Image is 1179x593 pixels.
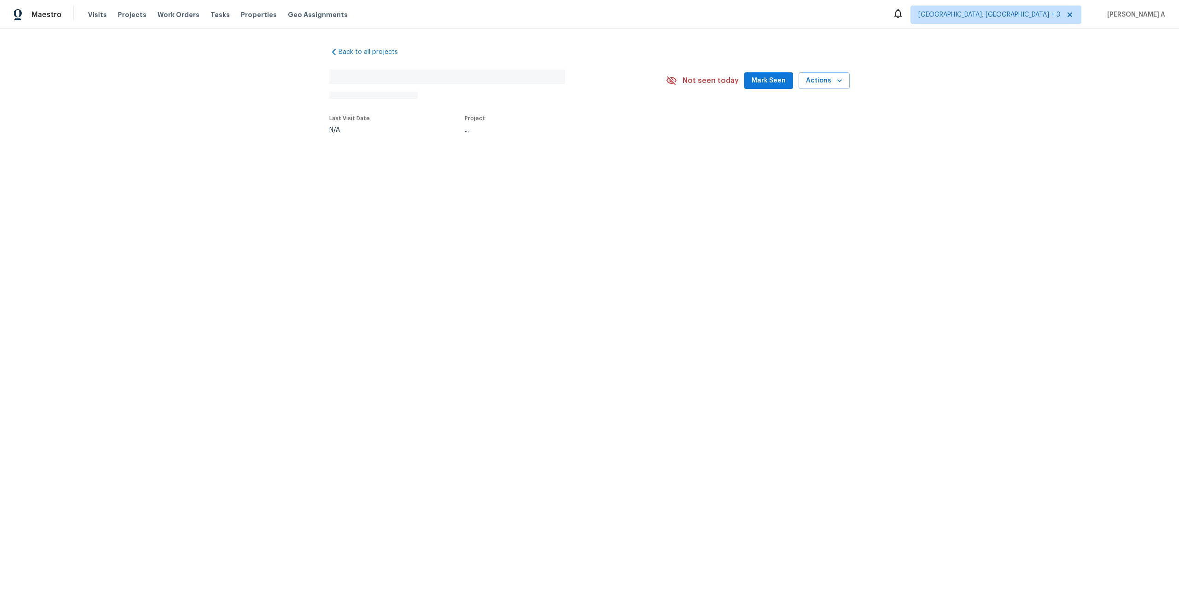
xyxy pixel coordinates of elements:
span: Properties [241,10,277,19]
span: Actions [806,75,842,87]
span: Work Orders [158,10,199,19]
button: Actions [799,72,850,89]
span: Mark Seen [752,75,786,87]
span: Geo Assignments [288,10,348,19]
span: [GEOGRAPHIC_DATA], [GEOGRAPHIC_DATA] + 3 [918,10,1060,19]
span: Last Visit Date [329,116,370,121]
a: Back to all projects [329,47,418,57]
span: Projects [118,10,146,19]
span: Visits [88,10,107,19]
span: Tasks [210,12,230,18]
div: N/A [329,127,370,133]
button: Mark Seen [744,72,793,89]
span: Not seen today [683,76,739,85]
span: Maestro [31,10,62,19]
div: ... [465,127,642,133]
span: [PERSON_NAME] A [1103,10,1165,19]
span: Project [465,116,485,121]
